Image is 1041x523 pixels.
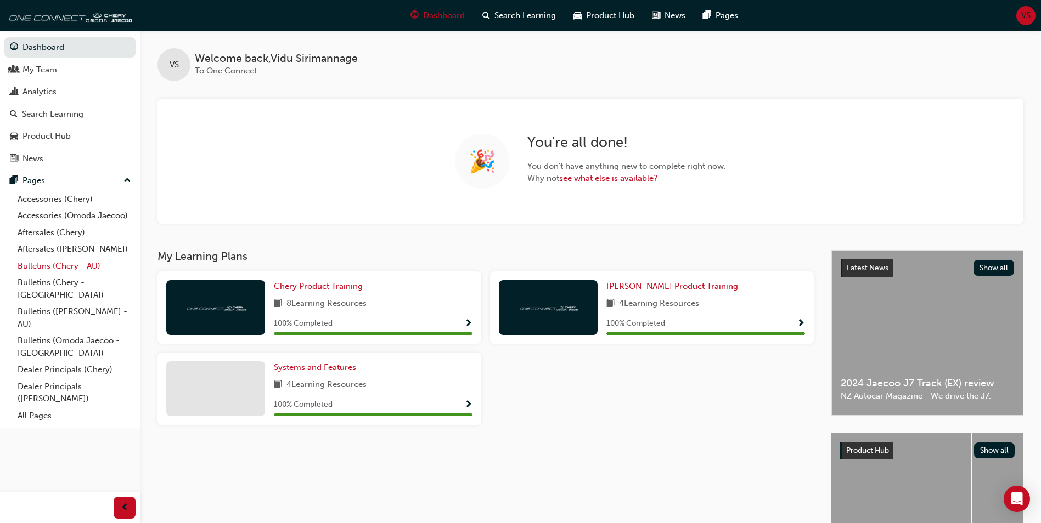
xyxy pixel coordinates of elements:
span: Dashboard [423,9,465,22]
span: 🎉 [469,155,496,168]
span: book-icon [274,378,282,392]
span: search-icon [10,110,18,120]
span: up-icon [123,174,131,188]
span: You don ' t have anything new to complete right now. [527,160,726,173]
button: Show all [974,260,1015,276]
span: 100 % Completed [274,317,333,330]
a: Bulletins ([PERSON_NAME] - AU) [13,303,136,332]
span: Product Hub [846,446,889,455]
span: guage-icon [10,43,18,53]
a: [PERSON_NAME] Product Training [606,280,742,293]
span: Systems and Features [274,362,356,372]
span: Why not [527,172,726,185]
a: Latest NewsShow all [841,259,1014,277]
img: oneconnect [185,302,246,312]
h3: My Learning Plans [157,250,814,263]
span: prev-icon [121,501,129,515]
div: News [22,152,43,165]
div: Product Hub [22,130,71,143]
span: 4 Learning Resources [619,297,699,311]
a: car-iconProduct Hub [565,4,643,27]
span: News [665,9,685,22]
img: oneconnect [518,302,578,312]
button: Show all [974,442,1015,458]
a: Product Hub [4,126,136,146]
span: VS [1021,9,1031,22]
a: Aftersales (Chery) [13,224,136,241]
a: Dealer Principals ([PERSON_NAME]) [13,378,136,407]
div: Pages [22,174,45,187]
span: Show Progress [797,319,805,329]
a: Latest NewsShow all2024 Jaecoo J7 Track (EX) reviewNZ Autocar Magazine - We drive the J7. [831,250,1023,416]
span: Chery Product Training [274,281,363,291]
span: Product Hub [586,9,634,22]
a: Accessories (Omoda Jaecoo) [13,207,136,224]
div: Search Learning [22,108,83,121]
span: Show Progress [464,319,472,329]
a: Accessories (Chery) [13,191,136,208]
a: Systems and Features [274,361,361,374]
button: Pages [4,170,136,191]
a: see what else is available? [559,173,657,183]
button: DashboardMy TeamAnalyticsSearch LearningProduct HubNews [4,35,136,170]
a: Bulletins (Omoda Jaecoo - [GEOGRAPHIC_DATA]) [13,332,136,361]
span: 2024 Jaecoo J7 Track (EX) review [841,377,1014,390]
span: Pages [716,9,738,22]
span: Latest News [847,263,888,272]
a: Aftersales ([PERSON_NAME]) [13,241,136,258]
span: car-icon [573,9,582,22]
span: 8 Learning Resources [286,297,367,311]
span: pages-icon [703,9,711,22]
a: My Team [4,60,136,80]
a: news-iconNews [643,4,694,27]
a: Chery Product Training [274,280,367,293]
button: Show Progress [464,398,472,412]
div: My Team [22,64,57,76]
div: Analytics [22,86,57,98]
span: book-icon [274,297,282,311]
a: guage-iconDashboard [402,4,474,27]
span: Welcome back , Vidu Sirimannage [195,53,358,65]
span: 4 Learning Resources [286,378,367,392]
a: Dealer Principals (Chery) [13,361,136,378]
span: pages-icon [10,176,18,186]
button: Show Progress [797,317,805,331]
span: 100 % Completed [274,399,333,411]
span: chart-icon [10,87,18,97]
span: people-icon [10,65,18,75]
span: car-icon [10,132,18,141]
span: 100 % Completed [606,317,665,330]
img: oneconnect [5,4,132,26]
span: news-icon [652,9,660,22]
a: Dashboard [4,37,136,58]
span: book-icon [606,297,615,311]
span: Search Learning [494,9,556,22]
a: Bulletins (Chery - AU) [13,258,136,275]
a: Analytics [4,82,136,102]
button: Show Progress [464,317,472,331]
span: news-icon [10,154,18,164]
a: search-iconSearch Learning [474,4,565,27]
span: Show Progress [464,400,472,410]
span: VS [170,59,179,71]
a: Search Learning [4,104,136,124]
div: Open Intercom Messenger [1004,486,1030,512]
a: pages-iconPages [694,4,747,27]
span: [PERSON_NAME] Product Training [606,281,738,291]
span: search-icon [482,9,490,22]
a: News [4,149,136,169]
h2: You ' re all done! [527,134,726,151]
span: guage-icon [410,9,419,22]
span: To One Connect [195,66,257,76]
a: Bulletins (Chery - [GEOGRAPHIC_DATA]) [13,274,136,303]
span: NZ Autocar Magazine - We drive the J7. [841,390,1014,402]
a: All Pages [13,407,136,424]
a: Product HubShow all [840,442,1015,459]
button: VS [1016,6,1036,25]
